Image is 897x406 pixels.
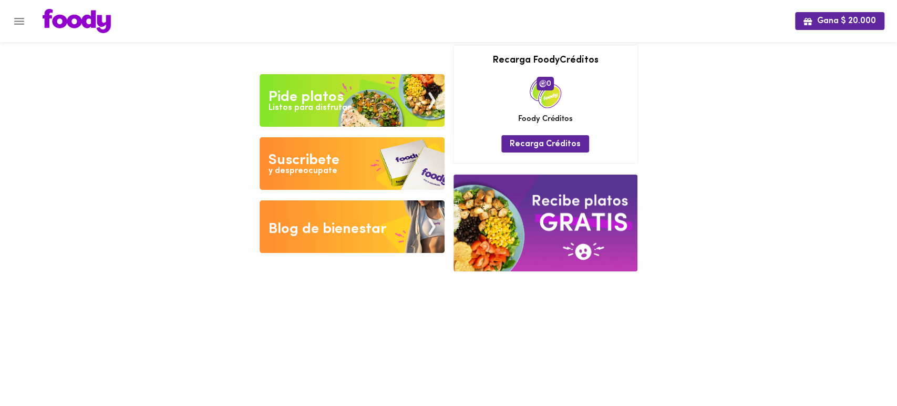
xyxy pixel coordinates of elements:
[269,150,339,171] div: Suscribete
[269,219,387,240] div: Blog de bienestar
[803,16,876,26] span: Gana $ 20.000
[539,80,547,87] img: foody-creditos.png
[43,9,111,33] img: logo.png
[501,135,589,153] button: Recarga Créditos
[518,114,573,125] span: Foody Créditos
[260,200,445,253] img: Blog de bienestar
[530,77,561,108] img: credits-package.png
[6,8,32,34] button: Menu
[510,139,581,149] span: Recarga Créditos
[453,175,637,271] img: referral-banner.png
[461,56,630,66] h3: Recarga FoodyCréditos
[260,74,445,127] img: Pide un Platos
[260,137,445,190] img: Disfruta bajar de peso
[795,12,884,29] button: Gana $ 20.000
[269,87,344,108] div: Pide platos
[537,77,554,90] span: 0
[836,345,886,395] iframe: Messagebird Livechat Widget
[269,102,350,114] div: Listos para disfrutar
[269,165,337,177] div: y despreocupate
